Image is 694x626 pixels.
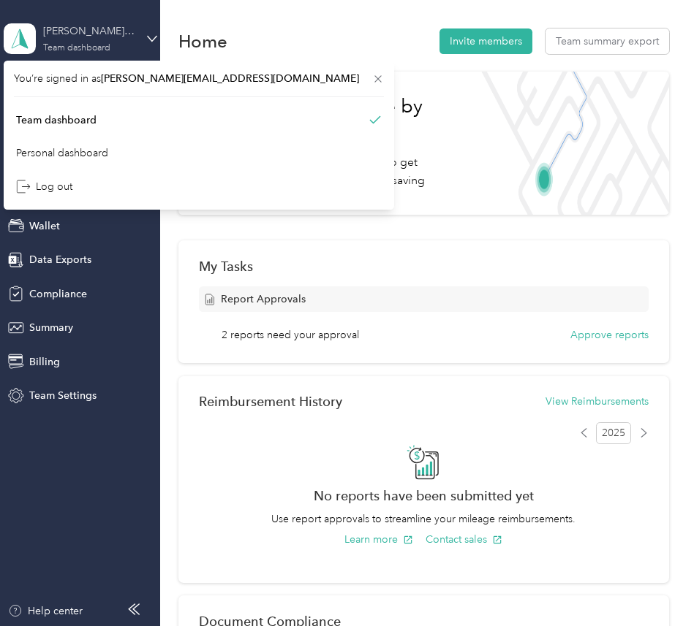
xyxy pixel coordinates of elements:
button: Help center [8,603,83,619]
button: Learn more [344,532,413,547]
button: Contact sales [426,532,502,547]
h2: Reimbursement History [199,394,342,409]
span: Summary [29,320,73,335]
span: 2025 [596,422,631,444]
div: Log out [16,179,72,194]
button: Team summary export [546,28,669,54]
button: Approve reports [570,327,649,343]
div: Personal dashboard [16,145,108,161]
h2: No reports have been submitted yet [199,488,649,503]
div: My Tasks [199,259,649,274]
button: View Reimbursements [546,394,649,409]
span: 2 reports need your approval [222,327,359,343]
span: [PERSON_NAME][EMAIL_ADDRESS][DOMAIN_NAME] [101,72,359,85]
span: Report Approvals [221,291,306,307]
span: Compliance [29,286,87,302]
button: Invite members [440,28,532,54]
span: Team Settings [29,388,97,403]
p: Use report approvals to streamline your mileage reimbursements. [199,511,649,527]
span: You’re signed in as [14,71,384,86]
div: [PERSON_NAME] Company Test [43,23,135,39]
h1: Home [178,34,227,49]
span: Data Exports [29,252,91,267]
img: Welcome to everlance [474,72,669,215]
div: Team dashboard [43,44,110,53]
iframe: Everlance-gr Chat Button Frame [612,544,694,626]
div: Team dashboard [16,112,97,128]
span: Billing [29,354,60,370]
span: Wallet [29,218,60,234]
